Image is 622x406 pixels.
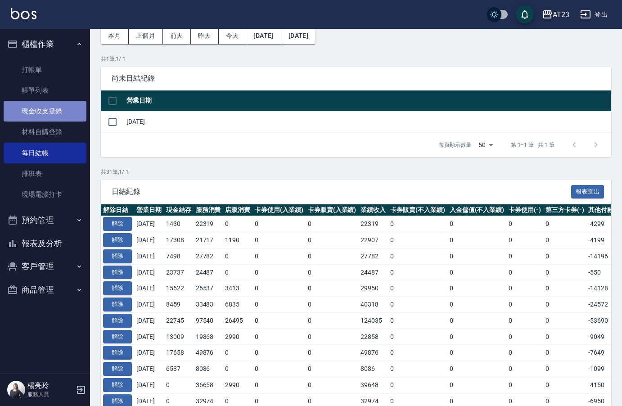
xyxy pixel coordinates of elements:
td: 1190 [223,232,252,248]
td: 0 [388,216,447,232]
td: 0 [506,345,543,361]
td: 0 [447,329,507,345]
td: 0 [252,216,306,232]
td: 0 [252,232,306,248]
td: 0 [252,312,306,329]
td: [DATE] [134,312,164,329]
td: 0 [388,248,447,264]
td: 0 [388,280,447,297]
button: 解除 [103,378,132,392]
td: 0 [252,329,306,345]
td: 26537 [194,280,223,297]
p: 服務人員 [27,390,73,398]
td: 0 [506,297,543,313]
th: 店販消費 [223,204,252,216]
button: 本月 [101,27,129,44]
th: 卡券使用(入業績) [252,204,306,216]
th: 服務消費 [194,204,223,216]
td: 0 [506,232,543,248]
td: 0 [506,377,543,393]
th: 解除日結 [101,204,134,216]
td: [DATE] [134,345,164,361]
td: 22858 [358,329,388,345]
button: 上個月 [129,27,163,44]
td: 22745 [164,312,194,329]
button: 解除 [103,346,132,360]
td: [DATE] [134,329,164,345]
td: 40318 [358,297,388,313]
td: 0 [223,361,252,377]
td: 97540 [194,312,223,329]
td: 0 [543,345,586,361]
td: 0 [306,264,359,280]
td: 0 [388,345,447,361]
td: 0 [388,312,447,329]
td: 27782 [358,248,388,264]
td: 0 [447,361,507,377]
td: 0 [388,361,447,377]
td: 0 [447,232,507,248]
td: 0 [506,329,543,345]
td: 22907 [358,232,388,248]
td: 0 [252,248,306,264]
td: 0 [306,377,359,393]
th: 卡券販賣(入業績) [306,204,359,216]
button: 商品管理 [4,278,86,302]
a: 報表匯出 [571,187,604,195]
td: 0 [306,297,359,313]
button: 客戶管理 [4,255,86,278]
a: 打帳單 [4,59,86,80]
td: 0 [447,280,507,297]
td: [DATE] [124,111,611,132]
button: 解除 [103,233,132,247]
th: 第三方卡券(-) [543,204,586,216]
button: AT23 [538,5,573,24]
td: 0 [506,264,543,280]
img: Person [7,381,25,399]
td: 0 [447,248,507,264]
td: 1430 [164,216,194,232]
td: 0 [388,264,447,280]
td: 0 [388,377,447,393]
td: 0 [543,248,586,264]
td: 17658 [164,345,194,361]
td: 0 [306,345,359,361]
td: 0 [306,361,359,377]
td: 0 [252,345,306,361]
td: 0 [506,280,543,297]
td: [DATE] [134,248,164,264]
td: 27782 [194,248,223,264]
td: 8459 [164,297,194,313]
th: 現金結存 [164,204,194,216]
button: 預約管理 [4,208,86,232]
button: 櫃檯作業 [4,32,86,56]
td: 49876 [194,345,223,361]
td: 0 [447,345,507,361]
td: 0 [252,264,306,280]
td: 0 [447,377,507,393]
td: 0 [388,329,447,345]
td: [DATE] [134,280,164,297]
button: 登出 [577,6,611,23]
button: 解除 [103,217,132,231]
td: 2990 [223,377,252,393]
td: 0 [543,361,586,377]
td: [DATE] [134,232,164,248]
button: 今天 [219,27,247,44]
td: 0 [543,297,586,313]
td: 0 [447,312,507,329]
td: 6587 [164,361,194,377]
td: 0 [252,280,306,297]
td: 8086 [194,361,223,377]
td: 0 [447,264,507,280]
button: 解除 [103,330,132,344]
td: 0 [252,377,306,393]
td: 124035 [358,312,388,329]
td: 39648 [358,377,388,393]
button: [DATE] [246,27,281,44]
td: 0 [543,377,586,393]
td: 0 [543,280,586,297]
td: 0 [306,232,359,248]
td: 0 [252,361,306,377]
button: 報表匯出 [571,185,604,199]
